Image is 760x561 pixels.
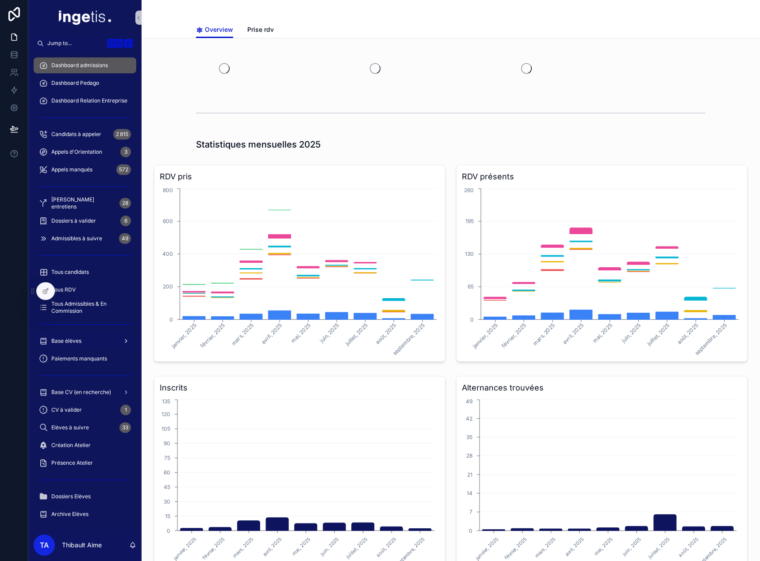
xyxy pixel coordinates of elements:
[196,138,321,151] h1: Statistiques mensuelles 2025
[34,35,136,51] button: Jump to...CtrlK
[465,250,474,257] tspan: 130
[34,144,136,160] a: Appels d'Orientation3
[161,425,170,432] tspan: 105
[164,469,170,476] tspan: 60
[375,536,398,558] text: août, 2025
[34,333,136,349] a: Base élèves
[125,40,132,47] span: K
[34,57,136,73] a: Dashboard admissions
[247,25,274,34] span: Prise rdv
[345,536,369,560] text: juillet, 2025
[344,322,369,347] tspan: juillet, 2025
[34,195,136,211] a: [PERSON_NAME] entretiens28
[170,322,198,350] tspan: janvier, 2025
[51,269,89,276] span: Tous candidats
[500,322,528,349] tspan: février, 2025
[593,536,614,557] text: mai, 2025
[51,300,127,315] span: Tous Admissibles & En Commission
[561,322,585,345] tspan: avril, 2025
[59,11,111,25] img: App logo
[165,513,170,519] tspan: 15
[163,283,173,290] tspan: 200
[119,422,131,433] div: 33
[196,22,233,38] a: Overview
[464,187,474,193] tspan: 260
[199,322,226,349] tspan: février, 2025
[564,536,585,557] text: avril, 2025
[51,337,81,345] span: Base élèves
[34,75,136,91] a: Dashboard Pedago
[51,493,91,500] span: Dossiers Elèves
[119,198,131,208] div: 28
[51,148,102,155] span: Appels d'Orientation
[290,322,312,344] tspan: mai, 2025
[169,316,173,323] tspan: 0
[469,527,472,534] tspan: 0
[469,508,472,515] tspan: 7
[471,322,499,350] tspan: janvier, 2025
[201,536,226,561] text: février, 2025
[645,322,671,347] tspan: juillet, 2025
[162,250,173,257] tspan: 400
[161,411,170,417] tspan: 120
[260,322,283,345] tspan: avril, 2025
[620,322,642,344] tspan: juin, 2025
[647,536,671,560] text: juillet, 2025
[167,527,170,534] tspan: 0
[34,93,136,109] a: Dashboard Relation Entreprise
[120,147,131,157] div: 3
[34,213,136,229] a: Dossiers à valider6
[465,218,474,224] tspan: 195
[34,264,136,280] a: Tous candidats
[468,283,474,290] tspan: 65
[107,39,123,48] span: Ctrl
[120,405,131,415] div: 1
[120,216,131,226] div: 6
[51,166,92,173] span: Appels manqués
[28,51,142,529] div: scrollable content
[591,322,613,344] tspan: mai, 2025
[677,536,700,558] text: août, 2025
[34,455,136,471] a: Présence Atelier
[34,402,136,418] a: CV à valider1
[34,384,136,400] a: Base CV (en recherche)
[693,322,728,356] tspan: septembre, 2025
[51,196,116,210] span: [PERSON_NAME] entretiens
[470,316,474,323] tspan: 0
[164,440,170,447] tspan: 90
[466,415,472,422] tspan: 42
[34,506,136,522] a: Archive Elèves
[51,80,99,87] span: Dashboard Pedago
[163,187,173,193] tspan: 800
[164,484,170,490] tspan: 45
[466,434,472,440] tspan: 35
[47,40,104,47] span: Jump to...
[261,536,283,557] text: avril, 2025
[391,322,426,356] tspan: septembre, 2025
[164,455,170,461] tspan: 75
[160,382,440,394] h3: Inscrits
[116,164,131,175] div: 572
[374,322,397,345] tspan: août, 2025
[676,322,699,345] tspan: août, 2025
[164,498,170,505] tspan: 30
[34,282,136,298] a: Tous RDV
[51,131,101,138] span: Candidats à appeler
[231,536,254,559] text: mars, 2025
[34,299,136,315] a: Tous Admissibles & En Commission
[34,126,136,142] a: Candidats à appeler2 815
[34,489,136,504] a: Dossiers Elèves
[51,235,102,242] span: Admissibles à suivre
[51,389,111,396] span: Base CV (en recherche)
[160,186,440,356] div: chart
[534,536,557,559] text: mars, 2025
[51,424,89,431] span: Elèves à suivre
[34,420,136,436] a: Elèves à suivre33
[621,536,643,557] text: juin, 2025
[51,97,127,104] span: Dashboard Relation Entreprise
[34,351,136,367] a: Paiements manquants
[247,22,274,39] a: Prise rdv
[40,540,49,550] span: TA
[51,62,108,69] span: Dashboard admissions
[51,406,82,413] span: CV à valider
